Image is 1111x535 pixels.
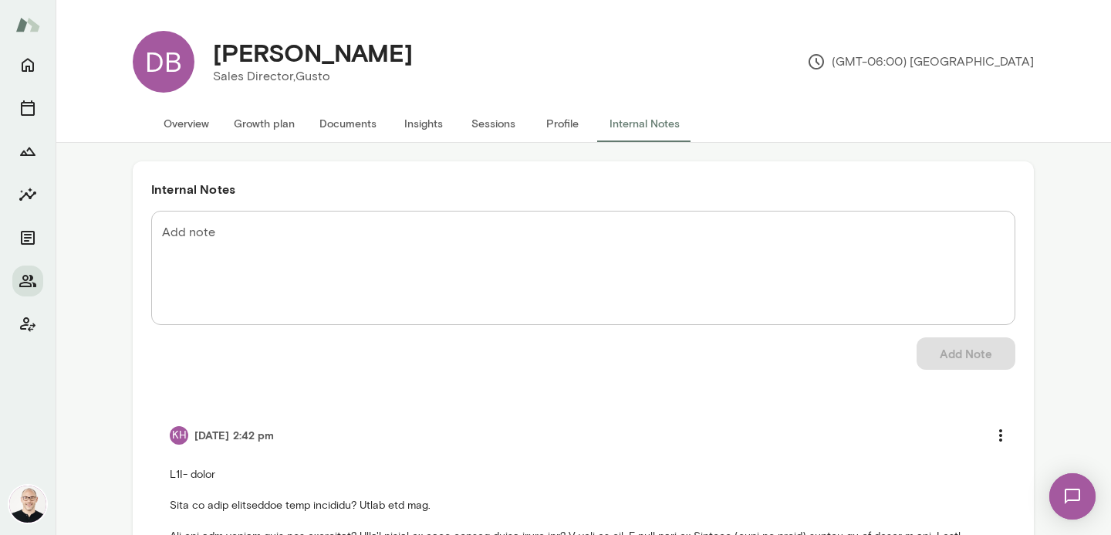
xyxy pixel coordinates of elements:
button: more [984,419,1017,452]
button: Home [12,49,43,80]
button: Sessions [458,105,528,142]
button: Sessions [12,93,43,124]
button: Members [12,266,43,296]
button: Growth Plan [12,136,43,167]
h4: [PERSON_NAME] [213,38,413,67]
h6: Internal Notes [151,180,1015,198]
p: (GMT-06:00) [GEOGRAPHIC_DATA] [807,52,1034,71]
button: Documents [307,105,389,142]
button: Client app [12,309,43,340]
button: Overview [151,105,221,142]
div: KH [170,426,188,445]
button: Insights [389,105,458,142]
button: Insights [12,179,43,210]
h6: [DATE] 2:42 pm [194,428,274,443]
img: Michael Wilson [9,486,46,523]
button: Internal Notes [597,105,692,142]
img: Mento [15,10,40,39]
div: DB [133,31,194,93]
button: Growth plan [221,105,307,142]
button: Profile [528,105,597,142]
button: Documents [12,222,43,253]
p: Sales Director, Gusto [213,67,413,86]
